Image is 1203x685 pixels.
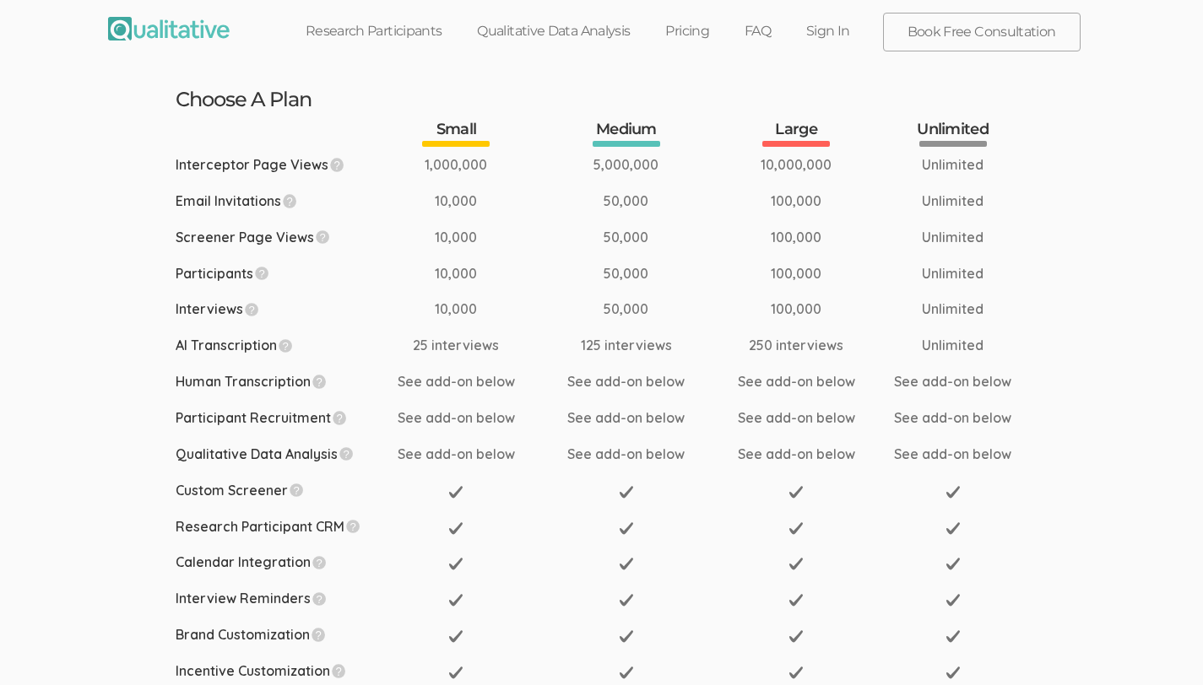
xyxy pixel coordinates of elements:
td: Participant Recruitment [176,400,384,436]
td: 50,000 [554,291,723,327]
td: 250 interviews [723,327,893,364]
td: Interceptor Page Views [176,147,384,183]
img: check.16x16.gray.svg [789,666,803,679]
img: question.svg [290,483,304,497]
td: 100,000 [723,183,893,219]
td: See add-on below [554,400,723,436]
td: Unlimited [894,327,1012,364]
img: question.svg [312,627,326,641]
a: Book Free Consultation [884,13,1080,51]
th: Large [723,119,893,147]
td: 1,000,000 [384,147,554,183]
img: check.16x16.gray.svg [789,629,803,643]
td: Participants [176,256,384,292]
th: Small [384,119,554,147]
img: question.svg [333,410,347,424]
a: Research Participants [288,13,460,50]
img: question.svg [339,446,354,461]
img: check.16x16.gray.svg [789,557,803,570]
td: Unlimited [894,291,1012,327]
img: question.svg [332,663,346,677]
td: 10,000 [384,291,554,327]
img: check.16x16.gray.svg [789,521,803,535]
td: See add-on below [723,436,893,472]
img: question.svg [245,302,259,316]
td: 25 interviews [384,327,554,364]
img: check.16x16.gray.svg [946,593,960,607]
td: 100,000 [723,219,893,256]
img: check.16x16.gray.svg [946,629,960,643]
td: Brand Customization [176,617,384,653]
a: FAQ [727,13,788,50]
td: Interviews [176,291,384,327]
img: check.16x16.gray.svg [449,485,463,499]
img: check.16x16.gray.svg [620,593,633,607]
td: 100,000 [723,291,893,327]
th: Unlimited [894,119,1012,147]
td: Unlimited [894,219,1012,256]
img: check.16x16.gray.svg [449,629,463,643]
td: Calendar Integration [176,544,384,580]
td: 125 interviews [554,327,723,364]
h3: Choose A Plan [176,89,1028,111]
td: Interview Reminders [176,580,384,617]
td: 10,000 [384,183,554,219]
td: See add-on below [894,364,1012,400]
img: check.16x16.gray.svg [946,666,960,679]
td: See add-on below [384,364,554,400]
img: Qualitative [108,17,230,40]
td: Qualitative Data Analysis [176,436,384,472]
img: check.16x16.gray.svg [620,485,633,499]
td: See add-on below [384,436,554,472]
a: Pricing [648,13,727,50]
img: check.16x16.gray.svg [620,629,633,643]
td: Unlimited [894,183,1012,219]
img: check.16x16.gray.svg [449,557,463,570]
td: See add-on below [554,436,723,472]
img: question.svg [312,591,327,606]
td: 50,000 [554,183,723,219]
td: See add-on below [894,400,1012,436]
td: Unlimited [894,256,1012,292]
td: Human Transcription [176,364,384,400]
img: check.16x16.gray.svg [789,485,803,499]
img: question.svg [283,193,297,208]
td: 100,000 [723,256,893,292]
img: check.16x16.gray.svg [789,593,803,607]
img: check.16x16.gray.svg [620,521,633,535]
td: See add-on below [894,436,1012,472]
img: question.svg [255,266,269,280]
td: 5,000,000 [554,147,723,183]
img: check.16x16.gray.svg [449,593,463,607]
td: 10,000,000 [723,147,893,183]
td: See add-on below [723,364,893,400]
td: See add-on below [723,400,893,436]
a: Qualitative Data Analysis [459,13,648,50]
td: Email Invitations [176,183,384,219]
img: question.svg [312,374,327,388]
th: Medium [554,119,723,147]
td: 10,000 [384,256,554,292]
td: Screener Page Views [176,219,384,256]
img: check.16x16.gray.svg [449,666,463,679]
img: question.svg [312,555,327,569]
td: Custom Screener [176,472,384,509]
img: check.16x16.gray.svg [946,485,960,499]
img: question.svg [346,519,360,533]
img: question.svg [279,338,293,353]
img: check.16x16.gray.svg [946,557,960,570]
a: Sign In [788,13,868,50]
td: 10,000 [384,219,554,256]
td: See add-on below [384,400,554,436]
td: 50,000 [554,219,723,256]
img: question.svg [330,157,344,171]
td: 50,000 [554,256,723,292]
img: check.16x16.gray.svg [946,521,960,535]
img: check.16x16.gray.svg [620,557,633,570]
img: check.16x16.gray.svg [620,666,633,679]
td: See add-on below [554,364,723,400]
td: AI Transcription [176,327,384,364]
td: Unlimited [894,147,1012,183]
td: Research Participant CRM [176,509,384,545]
img: question.svg [316,229,330,244]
